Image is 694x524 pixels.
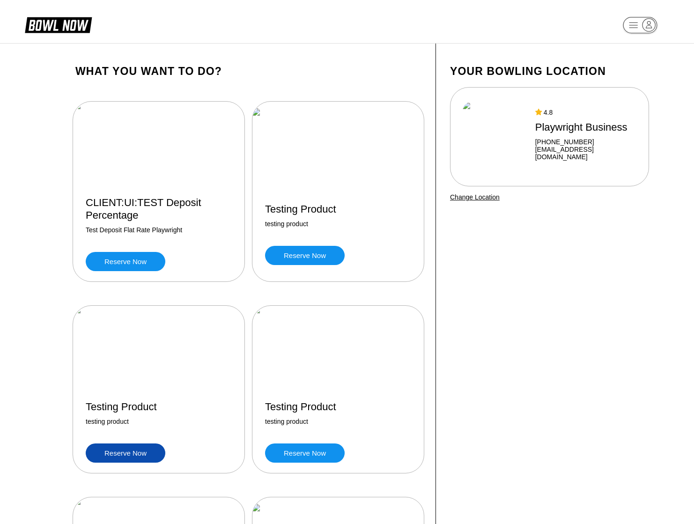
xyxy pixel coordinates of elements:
[73,102,245,186] img: CLIENT:UI:TEST Deposit Percentage
[86,443,165,463] a: Reserve now
[535,109,636,116] div: 4.8
[86,252,165,271] a: Reserve now
[252,306,425,390] img: Testing Product
[86,418,232,434] div: testing product
[450,193,500,201] a: Change Location
[73,306,245,390] img: Testing Product
[265,246,345,265] a: Reserve now
[450,65,649,78] h1: Your bowling location
[463,102,527,172] img: Playwright Business
[86,196,232,221] div: CLIENT:UI:TEST Deposit Percentage
[535,121,636,133] div: Playwright Business
[86,400,232,413] div: Testing Product
[265,400,411,413] div: Testing Product
[265,220,411,236] div: testing product
[535,138,636,146] div: [PHONE_NUMBER]
[252,108,425,192] img: Testing Product
[265,443,345,463] a: Reserve now
[86,226,232,243] div: Test Deposit Flat Rate Playwright
[265,418,411,434] div: testing product
[75,65,421,78] h1: What you want to do?
[265,203,411,215] div: Testing Product
[535,146,636,161] a: [EMAIL_ADDRESS][DOMAIN_NAME]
